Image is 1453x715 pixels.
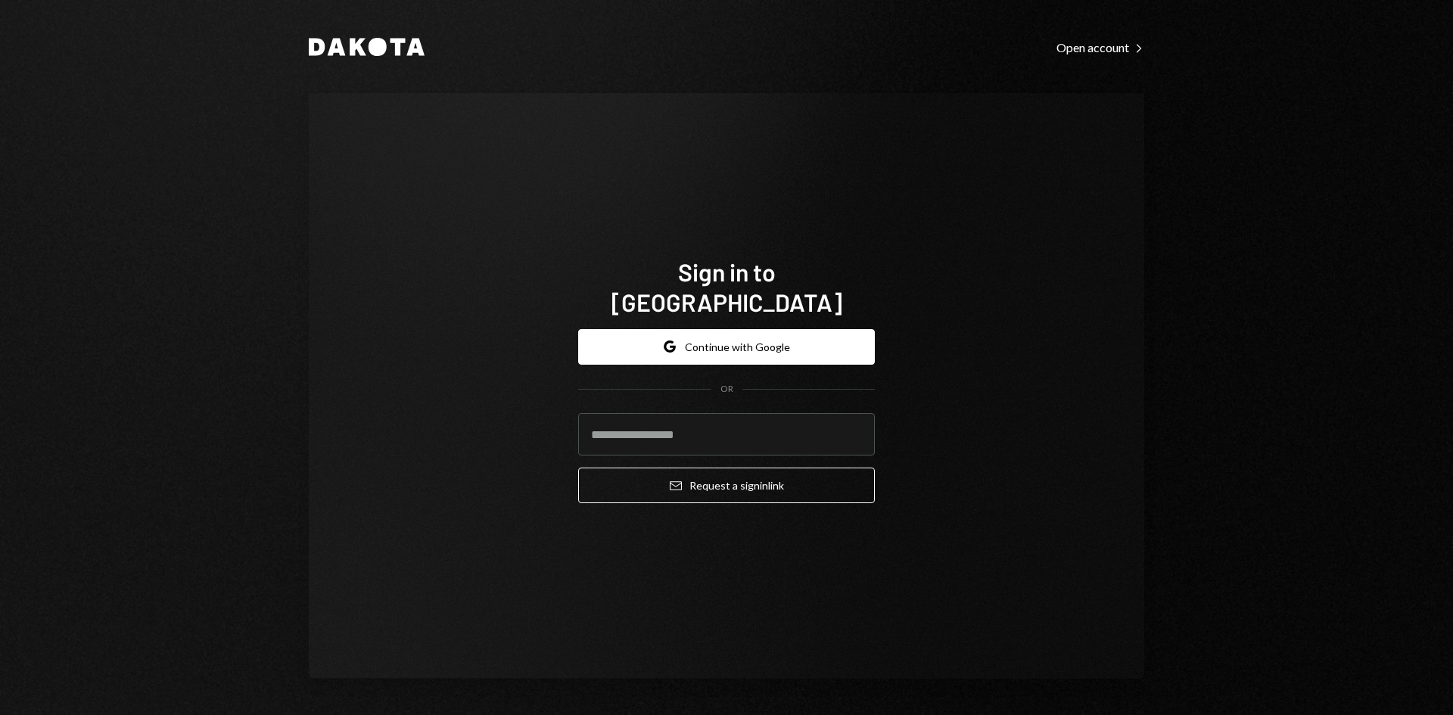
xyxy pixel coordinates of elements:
div: OR [720,383,733,396]
h1: Sign in to [GEOGRAPHIC_DATA] [578,256,875,317]
a: Open account [1056,39,1144,55]
div: Open account [1056,40,1144,55]
button: Continue with Google [578,329,875,365]
button: Request a signinlink [578,468,875,503]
